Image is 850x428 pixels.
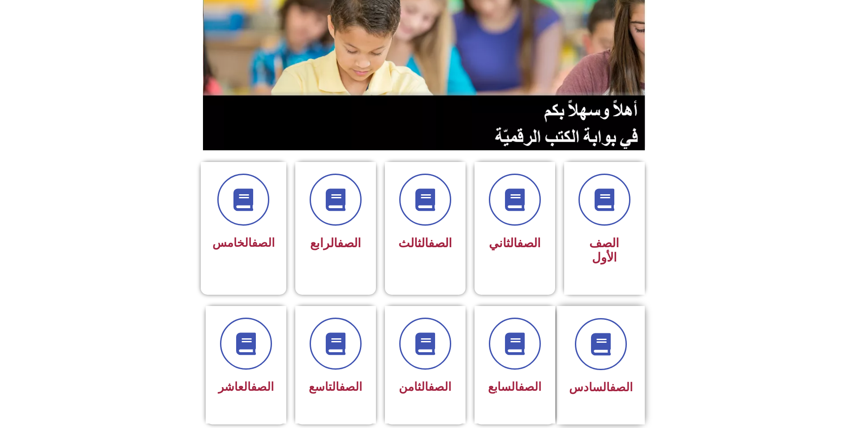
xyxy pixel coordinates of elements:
a: الصف [339,380,362,393]
a: الصف [252,236,275,249]
a: الصف [428,380,451,393]
a: الصف [428,236,452,250]
span: الثالث [398,236,452,250]
span: الخامس [212,236,275,249]
span: التاسع [309,380,362,393]
span: الثاني [489,236,541,250]
a: الصف [337,236,361,250]
a: الصف [610,380,633,394]
span: السابع [488,380,541,393]
span: الرابع [310,236,361,250]
span: الثامن [399,380,451,393]
span: الصف الأول [589,236,619,265]
a: الصف [518,380,541,393]
span: السادس [569,380,633,394]
a: الصف [251,380,274,393]
a: الصف [517,236,541,250]
span: العاشر [218,380,274,393]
